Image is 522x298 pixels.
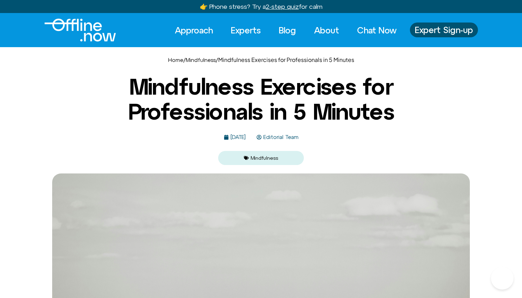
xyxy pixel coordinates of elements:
[491,267,514,290] iframe: Botpress
[257,134,299,140] a: Editorial Team
[224,134,246,140] a: [DATE]
[168,23,403,38] nav: Menu
[168,23,219,38] a: Approach
[225,23,267,38] a: Experts
[200,3,323,10] a: 👉 Phone stress? Try a2-step quizfor calm
[272,23,302,38] a: Blog
[251,155,278,161] a: Mindfulness
[410,23,478,37] a: Expert Sign-up
[262,134,299,140] span: Editorial Team
[266,3,299,10] u: 2-step quiz
[168,57,183,63] a: Home
[44,19,116,42] img: offline.now
[90,74,432,124] h1: Mindfulness Exercises for Professionals in 5 Minutes
[308,23,345,38] a: About
[218,56,354,63] span: Mindfulness Exercises for Professionals in 5 Minutes
[231,134,246,140] time: [DATE]
[415,25,473,34] span: Expert Sign-up
[186,57,216,63] a: Mindfulness
[168,56,354,63] span: / /
[351,23,403,38] a: Chat Now
[44,19,104,42] div: Logo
